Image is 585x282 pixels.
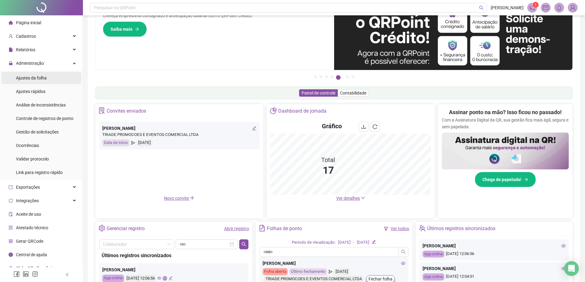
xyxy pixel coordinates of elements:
[16,102,66,107] span: Análise de inconsistências
[107,223,145,234] div: Gerenciar registro
[442,133,569,169] img: banner%2F02c71560-61a6-44d4-94b9-c8ab97240462.png
[102,252,246,259] div: Últimos registros sincronizados
[16,143,39,148] span: Ocorrências
[9,21,13,25] span: home
[9,185,13,189] span: export
[334,268,350,275] div: [DATE]
[292,239,336,246] div: Período de visualização:
[491,4,524,11] span: [PERSON_NAME]
[259,225,265,231] span: file-text
[16,156,49,161] span: Validar protocolo
[423,273,566,280] div: [DATE] 12:04:51
[190,195,195,200] span: plus
[16,89,45,94] span: Ajustes rápidos
[16,34,36,39] span: Cadastros
[9,48,13,52] span: file
[475,172,536,187] button: Chega de papelada!
[330,75,333,78] button: 4
[423,251,566,258] div: [DATE] 12:06:56
[361,124,366,129] span: download
[102,125,256,132] div: [PERSON_NAME]
[9,212,13,216] span: audit
[351,75,354,78] button: 7
[16,212,41,217] span: Aceite de uso
[9,61,13,65] span: lock
[107,106,146,116] div: Convites enviados
[543,5,548,10] span: mail
[384,226,388,231] span: filter
[169,276,173,280] span: edit
[9,239,13,243] span: qrcode
[16,198,39,203] span: Integrações
[135,27,139,31] span: arrow-right
[325,75,328,78] button: 3
[427,223,495,234] div: Últimos registros sincronizados
[65,272,69,277] span: left
[442,117,569,130] p: Com a Assinatura Digital da QR, sua gestão fica mais ágil, segura e sem papelada.
[9,253,13,257] span: info-circle
[423,265,566,272] div: [PERSON_NAME]
[23,271,29,277] span: linkedin
[16,266,56,271] span: Clube QR - Beneficios
[16,239,43,244] span: Gerar QRCode
[482,176,521,183] span: Chega de papelada!
[270,107,276,114] span: pie-chart
[16,225,48,230] span: Atestado técnico
[423,242,566,249] div: [PERSON_NAME]
[532,2,539,8] sup: 1
[16,252,47,257] span: Central de ajuda
[9,266,13,270] span: gift
[99,225,105,231] span: setting
[568,3,577,12] img: 80778
[99,107,105,114] span: solution
[103,12,327,19] p: Ofereça empréstimo consignado e antecipação salarial com o QRPoint Crédito.
[164,196,195,201] span: Novo convite
[224,226,249,231] a: Abrir registro
[102,139,130,146] div: Data de início
[267,223,302,234] div: Folhas de ponto
[131,139,135,146] span: send
[524,177,528,182] span: arrow-right
[449,108,562,117] h2: Assinar ponto na mão? Isso ficou no passado!
[401,261,405,265] span: eye
[32,271,38,277] span: instagram
[391,226,409,231] a: Ver todos
[16,116,73,121] span: Controle de registros de ponto
[353,239,354,246] div: -
[157,276,161,280] span: eye
[16,129,59,134] span: Gestão de solicitações
[278,106,326,116] div: Dashboard de jornada
[263,260,406,267] div: [PERSON_NAME]
[241,242,246,247] span: search
[289,268,327,275] div: Último fechamento
[564,261,579,276] div: Open Intercom Messenger
[9,199,13,203] span: sync
[423,251,444,258] div: App online
[16,61,44,66] span: Administração
[16,75,47,80] span: Ajustes da folha
[361,196,365,200] span: down
[302,91,335,95] span: Painel de controle
[16,170,63,175] span: Link para registro rápido
[336,75,341,80] button: 5
[103,21,147,37] button: Saiba mais
[372,124,377,129] span: reload
[252,126,256,130] span: edit
[16,20,41,25] span: Página inicial
[102,132,256,138] div: TRIADE PROMOCOES E EVENTOS COMERCIAL LTDA
[16,185,40,190] span: Exportações
[163,276,167,280] span: global
[314,75,317,78] button: 1
[137,139,152,146] div: [DATE]
[319,75,322,78] button: 2
[322,122,342,130] h4: Gráfico
[479,6,484,10] span: search
[111,26,132,33] span: Saiba mais
[340,91,366,95] span: Contabilidade
[561,266,566,271] span: eye
[329,268,333,275] span: send
[14,271,20,277] span: facebook
[336,196,360,201] span: Ver detalhes
[9,34,13,38] span: user-add
[372,240,376,244] span: edit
